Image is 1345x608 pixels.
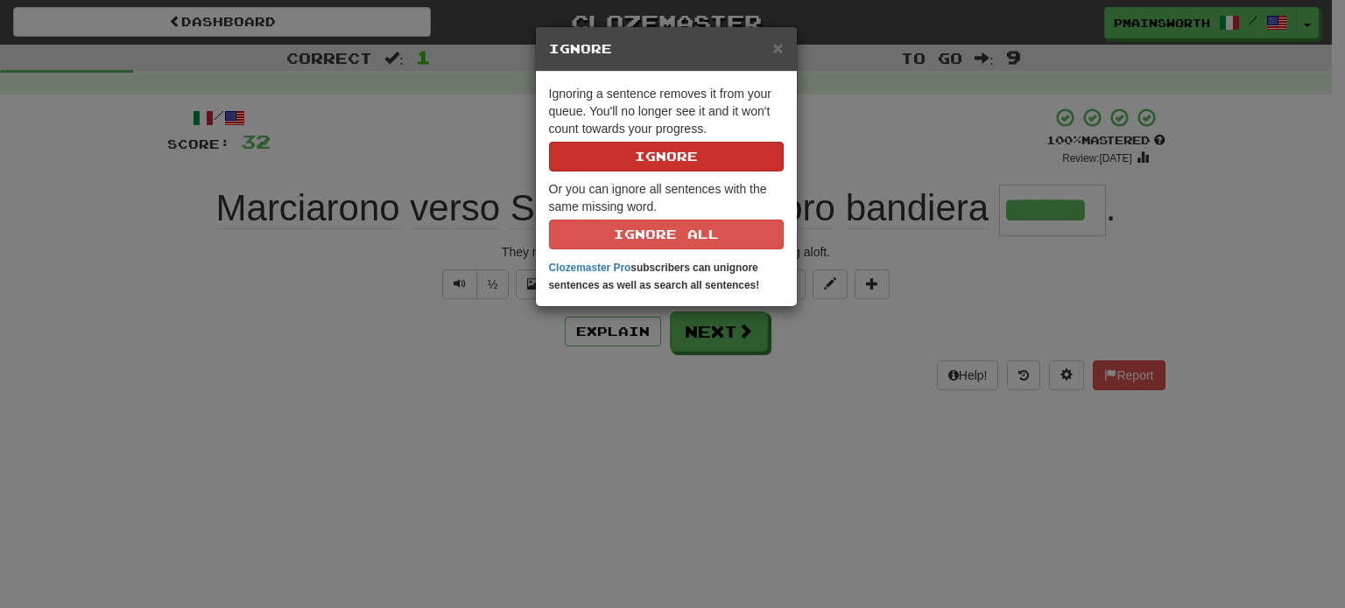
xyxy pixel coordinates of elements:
[549,85,784,171] p: Ignoring a sentence removes it from your queue. You'll no longer see it and it won't count toward...
[549,142,784,171] button: Ignore
[549,180,784,249] p: Or you can ignore all sentences with the same missing word.
[549,262,631,274] a: Clozemaster Pro
[549,40,784,58] h5: Ignore
[549,262,760,291] strong: subscribers can unignore sentences as well as search all sentences!
[772,38,783,58] span: ×
[549,220,784,249] button: Ignore All
[772,38,783,57] button: Close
